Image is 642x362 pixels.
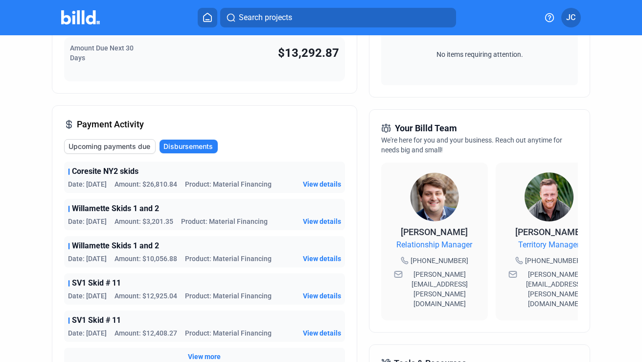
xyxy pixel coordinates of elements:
span: Amount: $12,408.27 [115,328,177,338]
span: Willamette Skids 1 and 2 [72,203,159,215]
span: Upcoming payments due [69,142,150,151]
button: Upcoming payments due [64,139,156,154]
span: Amount Due Next 30 Days [70,44,134,62]
span: Amount: $26,810.84 [115,179,177,189]
button: JC [561,8,581,27]
span: Product: Material Financing [185,179,272,189]
span: JC [566,12,575,24]
span: Product: Material Financing [181,217,268,226]
button: Disbursements [160,140,218,153]
span: Your Billd Team [395,121,457,135]
span: Date: [DATE] [68,179,107,189]
span: [PERSON_NAME] [401,227,468,237]
span: [PERSON_NAME] [515,227,582,237]
span: $13,292.87 [278,46,339,60]
span: Territory Manager [518,239,579,251]
span: Willamette Skids 1 and 2 [72,240,159,252]
span: [PERSON_NAME][EMAIL_ADDRESS][PERSON_NAME][DOMAIN_NAME] [519,269,590,309]
span: Product: Material Financing [185,254,272,264]
span: Amount: $10,056.88 [115,254,177,264]
button: Search projects [220,8,456,27]
span: No items requiring attention. [385,49,574,59]
span: Date: [DATE] [68,328,107,338]
span: Date: [DATE] [68,291,107,301]
button: View details [303,179,341,189]
button: View details [303,328,341,338]
button: View more [188,352,221,362]
button: View details [303,217,341,226]
span: Relationship Manager [396,239,472,251]
span: Payment Activity [77,118,144,131]
img: Territory Manager [525,172,573,221]
img: Billd Company Logo [61,10,100,24]
span: Amount: $3,201.35 [115,217,173,226]
span: Disbursements [163,142,213,151]
span: [PHONE_NUMBER] [411,256,468,265]
span: [PERSON_NAME][EMAIL_ADDRESS][PERSON_NAME][DOMAIN_NAME] [405,269,475,309]
span: We're here for you and your business. Reach out anytime for needs big and small! [381,136,562,154]
span: Amount: $12,925.04 [115,291,177,301]
span: [PHONE_NUMBER] [525,256,583,265]
span: Date: [DATE] [68,217,107,226]
span: Coresite NY2 skids [72,166,138,177]
span: Product: Material Financing [185,291,272,301]
span: SV1 Skid # 11 [72,314,121,326]
span: Date: [DATE] [68,254,107,264]
span: SV1 Skid # 11 [72,277,121,289]
img: Relationship Manager [410,172,459,221]
span: Product: Material Financing [185,328,272,338]
button: View details [303,291,341,301]
span: Search projects [239,12,292,24]
button: View details [303,254,341,264]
